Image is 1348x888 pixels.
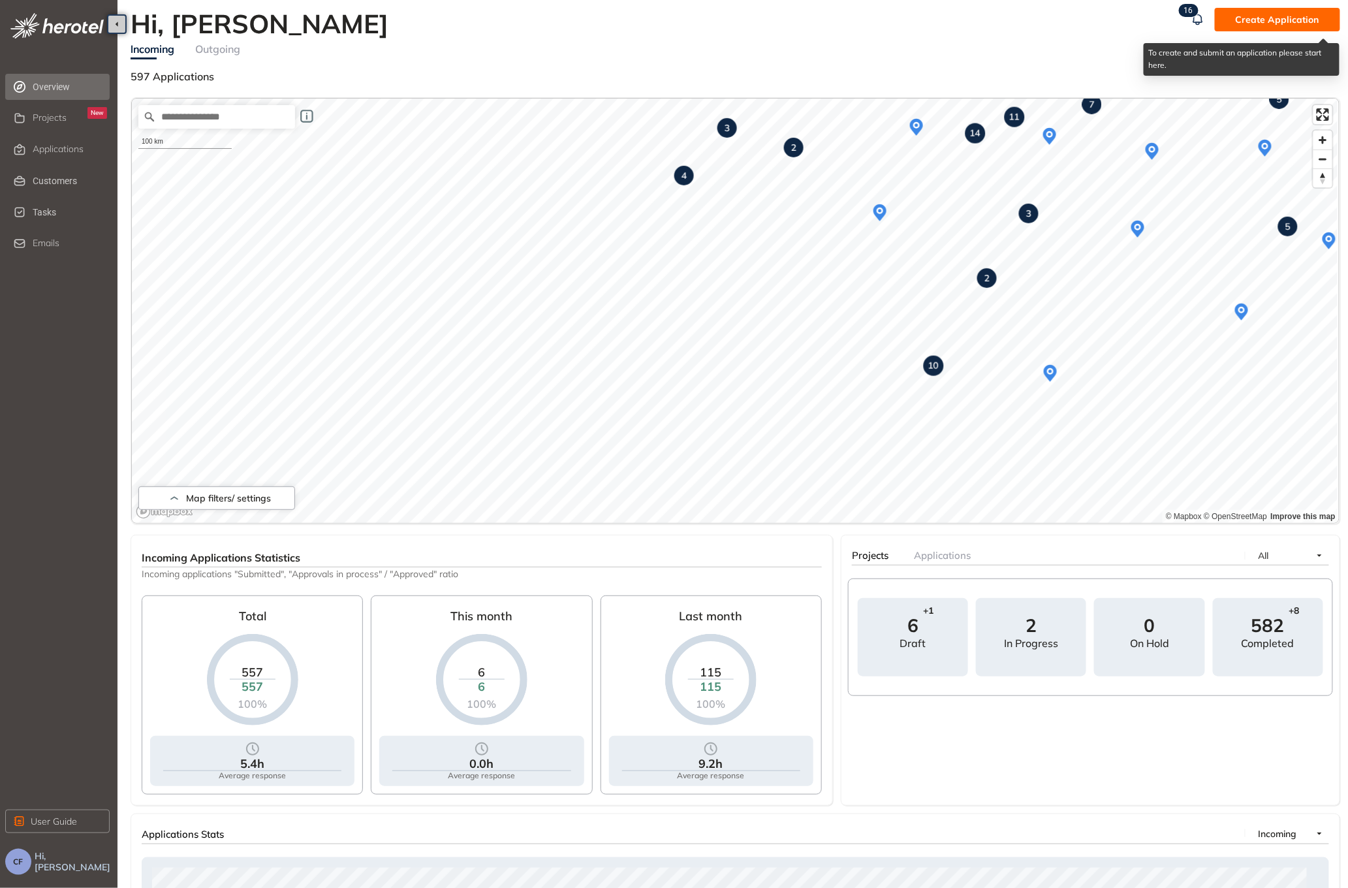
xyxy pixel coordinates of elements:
[965,123,986,144] div: Map marker
[459,697,505,710] div: 100%
[131,41,174,57] div: Incoming
[1039,362,1062,385] div: Map marker
[928,360,939,372] strong: 10
[905,116,928,139] div: Map marker
[1259,550,1269,562] span: All
[33,199,107,225] span: Tasks
[1271,512,1336,521] a: Improve this map
[142,828,224,840] span: Applications Stats
[138,135,232,149] div: 100 km
[448,771,515,780] div: Average response
[688,697,734,710] div: 100%
[33,144,84,155] span: Applications
[688,665,734,679] div: 115
[459,665,505,679] div: 6
[1313,168,1332,187] button: Reset bearing to north
[5,849,31,875] button: CF
[1184,6,1189,15] span: 1
[784,138,804,157] div: Map marker
[136,504,193,519] a: Mapbox logo
[1140,140,1164,163] div: Map marker
[1242,637,1294,650] div: Completed
[682,170,687,182] strong: 4
[87,107,107,119] div: New
[1215,8,1340,31] button: Create Application
[450,604,512,634] div: This month
[1230,300,1253,324] div: Map marker
[1026,616,1037,635] span: 2
[1019,204,1039,223] div: Map marker
[1166,512,1202,521] a: Mapbox
[1313,169,1332,187] span: Reset bearing to north
[195,41,240,57] div: Outgoing
[138,105,295,129] input: Search place...
[230,665,275,679] div: 557
[977,268,997,288] div: Map marker
[1144,616,1155,635] span: 0
[33,112,67,123] span: Projects
[142,551,300,564] span: Incoming Applications Statistics
[1082,95,1102,114] div: Map marker
[33,74,107,100] span: Overview
[674,166,694,185] div: Map marker
[1038,125,1061,148] div: Map marker
[1009,111,1020,123] strong: 11
[1204,512,1267,521] a: OpenStreetMap
[5,810,110,833] button: User Guide
[1004,637,1058,650] div: In progress
[907,616,918,635] span: 6
[852,549,888,562] span: Projects
[1144,43,1340,76] div: To create and submit an application please start here.
[239,604,266,634] div: Total
[688,680,734,694] div: 115
[680,604,743,634] div: Last month
[33,238,59,249] span: Emails
[1278,217,1298,236] div: Map marker
[868,201,892,225] div: Map marker
[900,637,926,650] div: draft
[699,757,723,771] div: 9.2h
[230,697,275,710] div: 100%
[131,8,396,39] h2: Hi, [PERSON_NAME]
[35,851,112,873] span: Hi, [PERSON_NAME]
[1005,107,1025,127] div: Map marker
[1130,637,1169,650] div: On hold
[186,493,271,504] span: Map filters/ settings
[1251,616,1285,635] span: 582
[1317,229,1341,253] div: Map marker
[469,757,494,771] div: 0.0h
[923,605,933,616] span: +1
[459,680,505,694] div: 6
[14,857,24,866] span: CF
[230,680,275,694] div: 557
[678,771,745,780] div: Average response
[131,70,214,83] span: 597 Applications
[984,272,990,284] strong: 2
[924,356,944,376] div: Map marker
[1089,99,1095,110] strong: 7
[1126,217,1150,241] div: Map marker
[10,13,104,39] img: logo
[219,771,286,780] div: Average response
[132,99,1338,523] canvas: Map
[1026,208,1031,219] strong: 3
[1285,221,1291,232] strong: 5
[1289,605,1300,616] span: +8
[1189,6,1193,15] span: 6
[33,168,107,194] span: Customers
[791,142,796,153] strong: 2
[1236,12,1319,27] span: Create Application
[1313,150,1332,168] button: Zoom out
[1179,4,1199,17] sup: 16
[31,814,77,829] span: User Guide
[138,486,295,510] button: Map filters/ settings
[142,567,822,580] span: Incoming applications "Submitted", "Approvals in process" / "Approved" ratio
[1259,828,1297,840] span: Incoming
[970,127,980,139] strong: 14
[240,757,264,771] div: 5.4h
[915,549,971,562] span: Applications
[725,122,730,134] strong: 3
[717,118,737,138] div: Map marker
